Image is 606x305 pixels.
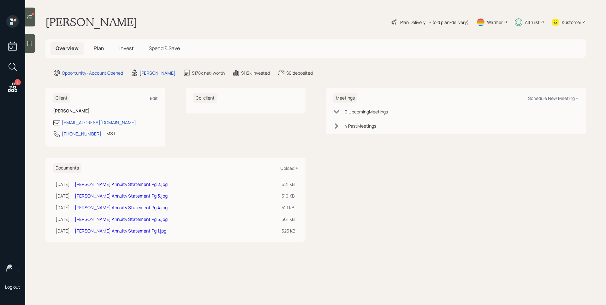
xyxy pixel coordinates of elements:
[56,45,79,52] span: Overview
[56,204,70,211] div: [DATE]
[62,119,136,126] div: [EMAIL_ADDRESS][DOMAIN_NAME]
[56,193,70,199] div: [DATE]
[56,227,70,234] div: [DATE]
[286,70,313,76] div: $0 deposited
[62,70,123,76] div: Opportunity · Account Opened
[487,19,503,26] div: Warmer
[282,204,295,211] div: 521 KB
[150,95,158,101] div: Edit
[106,130,116,137] div: MST
[525,19,540,26] div: Altruist
[56,181,70,187] div: [DATE]
[528,95,578,101] div: Schedule New Meeting +
[119,45,134,52] span: Invest
[562,19,581,26] div: Kustomer
[429,19,469,26] div: • (old plan-delivery)
[53,93,70,103] h6: Client
[75,181,168,187] a: [PERSON_NAME] Annuity Statement Pg 2.jpg
[56,216,70,222] div: [DATE]
[5,284,20,290] div: Log out
[6,264,19,276] img: james-distasi-headshot.png
[333,93,357,103] h6: Meetings
[345,123,376,129] div: 4 Past Meeting s
[94,45,104,52] span: Plan
[75,216,168,222] a: [PERSON_NAME] Annuity Statement Pg 5.jpg
[345,108,388,115] div: 0 Upcoming Meeting s
[149,45,180,52] span: Spend & Save
[140,70,175,76] div: [PERSON_NAME]
[75,228,166,234] a: [PERSON_NAME] Annuity Statement Pg 1.jpg
[280,165,298,171] div: Upload +
[75,204,168,210] a: [PERSON_NAME] Annuity Statement Pg 4.jpg
[282,181,295,187] div: 621 KB
[53,108,158,114] h6: [PERSON_NAME]
[15,79,21,85] div: 2
[282,193,295,199] div: 519 KB
[62,130,101,137] div: [PHONE_NUMBER]
[53,163,81,173] h6: Documents
[193,93,217,103] h6: Co-client
[75,193,168,199] a: [PERSON_NAME] Annuity Statement Pg 3.jpg
[400,19,425,26] div: Plan Delivery
[282,216,295,222] div: 561 KB
[282,227,295,234] div: 525 KB
[241,70,270,76] div: $113k invested
[192,70,225,76] div: $178k net-worth
[45,15,137,29] h1: [PERSON_NAME]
